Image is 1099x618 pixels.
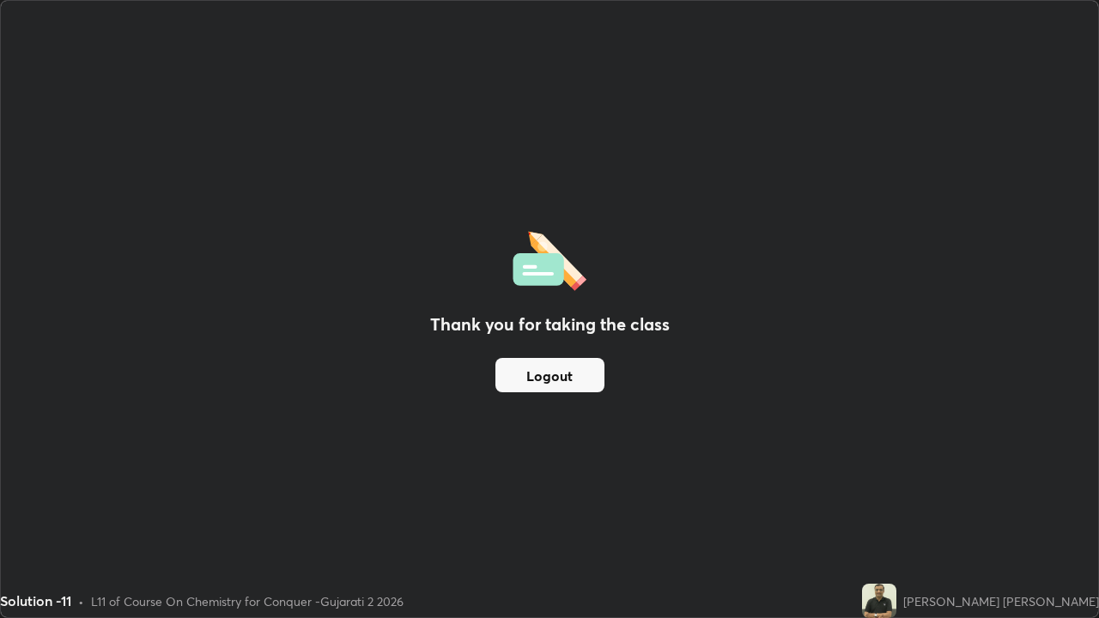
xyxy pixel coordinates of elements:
[78,592,84,610] div: •
[513,226,586,291] img: offlineFeedback.1438e8b3.svg
[430,312,670,337] h2: Thank you for taking the class
[862,584,896,618] img: c1bf5c605d094494930ac0d8144797cf.jpg
[495,358,604,392] button: Logout
[91,592,404,610] div: L11 of Course On Chemistry for Conquer -Gujarati 2 2026
[903,592,1099,610] div: [PERSON_NAME] [PERSON_NAME]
